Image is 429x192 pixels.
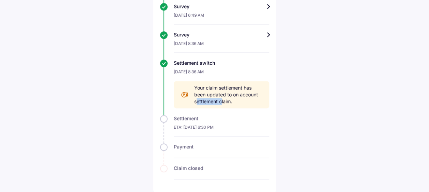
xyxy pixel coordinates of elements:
[174,60,269,66] div: Settlement switch
[174,115,269,122] div: Settlement
[194,84,262,105] span: Your claim settlement has been updated to on account settlement claim.
[174,122,269,137] div: ETA: [DATE] 6:30 PM
[174,165,269,172] div: Claim closed
[174,31,269,38] div: Survey
[174,38,269,53] div: [DATE] 8:36 AM
[174,143,269,150] div: Payment
[174,3,269,10] div: Survey
[174,10,269,25] div: [DATE] 6:49 AM
[174,66,269,81] div: [DATE] 8:36 AM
